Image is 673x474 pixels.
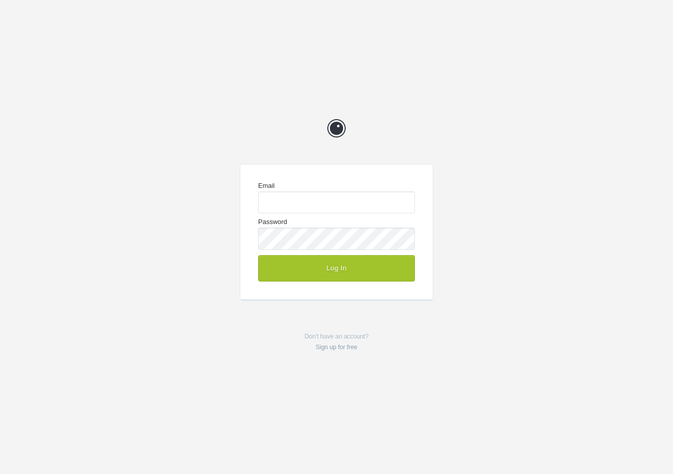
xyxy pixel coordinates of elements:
[258,218,415,249] label: Password
[321,113,352,144] a: Prevue
[240,331,433,352] p: Don't have an account?
[258,182,415,213] label: Email
[316,344,357,351] a: Sign up for free
[258,228,415,249] input: Password
[258,255,415,282] button: Log In
[258,191,415,213] input: Email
